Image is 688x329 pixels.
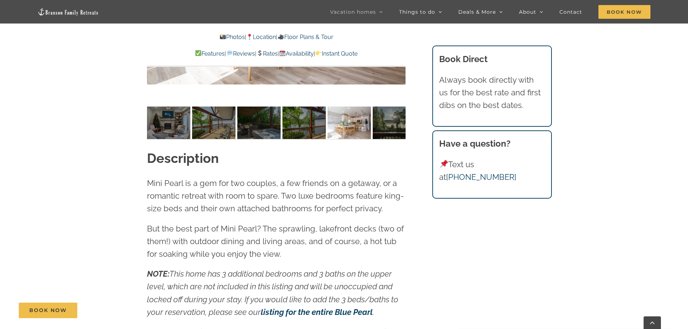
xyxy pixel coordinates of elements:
img: 📸 [220,34,226,40]
a: Availability [279,50,314,57]
img: Blue-Pearl-vacation-home-rental-Lake-Taneycomo-2145-scaled.jpg-nggid041566-ngg0dyn-120x90-00f0w01... [192,107,235,139]
img: 📆 [280,50,285,56]
a: Reviews [226,50,255,57]
img: 🎥 [278,34,284,40]
a: Location [246,34,276,40]
a: [PHONE_NUMBER] [446,172,516,182]
a: Rates [256,50,278,57]
img: 📌 [440,160,448,168]
a: Book Now [19,303,77,318]
h3: Book Direct [439,53,545,66]
i: NOTE: [147,269,169,278]
img: Blue-Pearl-vacation-home-rental-Lake-Taneycomo-2146-scaled.jpg-nggid041562-ngg0dyn-120x90-00f0w01... [282,107,326,139]
span: But the best part of Mini Pearl? The sprawling, lakefront decks (two of them!) with outdoor dinin... [147,224,404,259]
span: Contact [559,9,582,14]
img: Blue-Pearl-Christmas-at-Lake-Taneycomo-Branson-Missouri-1305-Edit-scaled.jpg-nggid041849-ngg0dyn-... [147,107,190,139]
img: ✅ [195,50,201,56]
p: | | [147,33,406,42]
p: Always book directly with us for the best rate and first dibs on the best dates. [439,74,545,112]
a: Floor Plans & Tour [277,34,333,40]
span: About [519,9,536,14]
span: Deals & More [458,9,496,14]
span: Book Now [598,5,650,19]
p: Text us at [439,158,545,183]
strong: Description [147,151,219,166]
img: Blue-Pearl-vacation-home-rental-Lake-Taneycomo-2071-scaled.jpg-nggid041595-ngg0dyn-120x90-00f0w01... [328,107,371,139]
a: Photos [220,34,245,40]
h3: Have a question? [439,137,545,150]
img: Blue-Pearl-vacation-home-rental-Lake-Taneycomo-2155-scaled.jpg-nggid041589-ngg0dyn-120x90-00f0w01... [237,107,281,139]
a: Features [195,50,225,57]
a: Instant Quote [315,50,358,57]
span: This home has 3 additional bedrooms and 3 baths on the upper level, which are not included in thi... [147,269,398,317]
img: 👉 [316,50,321,56]
img: Branson Family Retreats Logo [38,8,99,16]
img: 💬 [227,50,233,56]
span: Vacation homes [330,9,376,14]
img: 📍 [247,34,252,40]
img: 💲 [257,50,263,56]
img: Blue-Pearl-lakefront-vacation-rental-home-fog-2-scaled.jpg-nggid041574-ngg0dyn-120x90-00f0w010c01... [373,107,416,139]
span: Things to do [399,9,435,14]
span: Book Now [29,307,67,313]
p: | | | | [147,49,406,59]
span: Mini Pearl is a gem for two couples, a few friends on a getaway, or a romantic retreat with room ... [147,178,404,213]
